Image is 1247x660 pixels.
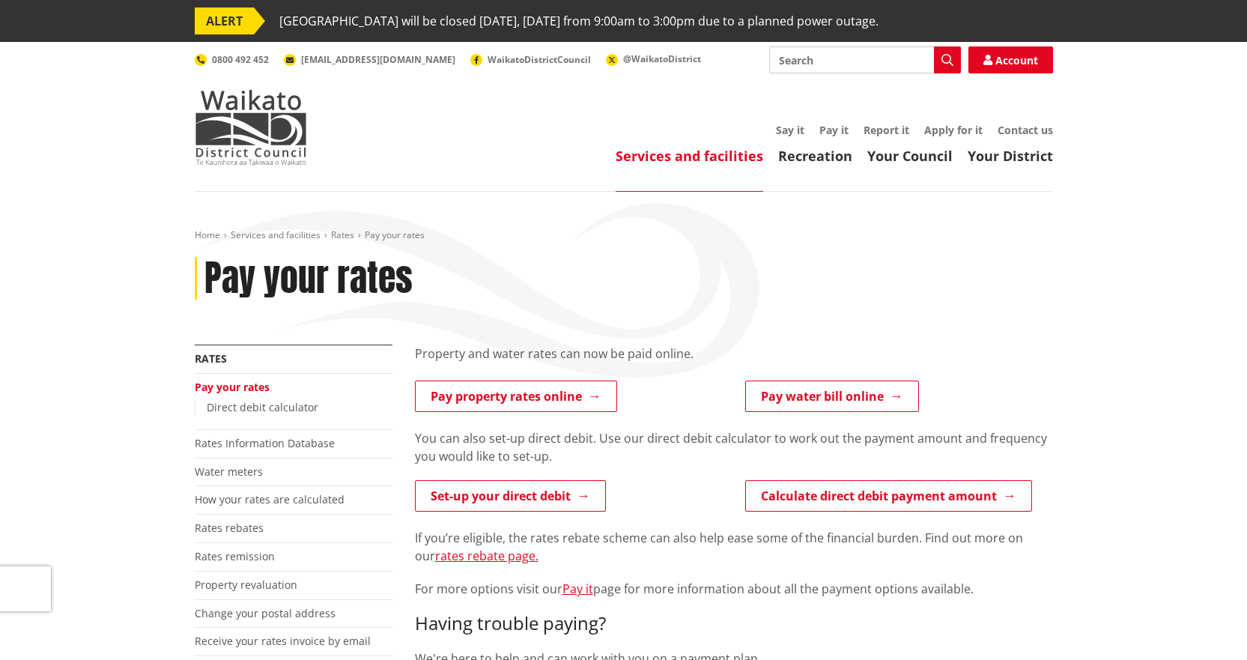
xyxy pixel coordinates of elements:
[778,147,852,165] a: Recreation
[195,53,269,66] a: 0800 492 452
[279,7,879,34] span: [GEOGRAPHIC_DATA] will be closed [DATE], [DATE] from 9:00am to 3:00pm due to a planned power outage.
[195,380,270,394] a: Pay your rates
[769,46,961,73] input: Search input
[867,147,953,165] a: Your Council
[195,634,371,648] a: Receive your rates invoice by email
[195,492,345,506] a: How your rates are calculated
[819,123,849,137] a: Pay it
[207,400,318,414] a: Direct debit calculator
[195,521,264,535] a: Rates rebates
[415,480,606,512] a: Set-up your direct debit
[231,228,321,241] a: Services and facilities
[864,123,909,137] a: Report it
[745,381,919,412] a: Pay water bill online
[415,381,617,412] a: Pay property rates online
[195,436,335,450] a: Rates Information Database
[195,90,307,165] img: Waikato District Council - Te Kaunihera aa Takiwaa o Waikato
[195,7,254,34] span: ALERT
[776,123,804,137] a: Say it
[968,147,1053,165] a: Your District
[998,123,1053,137] a: Contact us
[415,580,1053,598] p: For more options visit our page for more information about all the payment options available.
[195,606,336,620] a: Change your postal address
[284,53,455,66] a: [EMAIL_ADDRESS][DOMAIN_NAME]
[195,464,263,479] a: Water meters
[415,429,1053,465] p: You can also set-up direct debit. Use our direct debit calculator to work out the payment amount ...
[195,228,220,241] a: Home
[301,53,455,66] span: [EMAIL_ADDRESS][DOMAIN_NAME]
[415,613,1053,635] h3: Having trouble paying?
[415,529,1053,565] p: If you’re eligible, the rates rebate scheme can also help ease some of the financial burden. Find...
[195,351,227,366] a: Rates
[606,52,701,65] a: @WaikatoDistrict
[415,345,1053,381] div: Property and water rates can now be paid online.
[195,549,275,563] a: Rates remission
[435,548,538,564] a: rates rebate page.
[968,46,1053,73] a: Account
[212,53,269,66] span: 0800 492 452
[365,228,425,241] span: Pay your rates
[204,257,413,300] h1: Pay your rates
[331,228,354,241] a: Rates
[470,53,591,66] a: WaikatoDistrictCouncil
[195,229,1053,242] nav: breadcrumb
[616,147,763,165] a: Services and facilities
[195,578,297,592] a: Property revaluation
[745,480,1032,512] a: Calculate direct debit payment amount
[924,123,983,137] a: Apply for it
[488,53,591,66] span: WaikatoDistrictCouncil
[562,581,593,597] a: Pay it
[623,52,701,65] span: @WaikatoDistrict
